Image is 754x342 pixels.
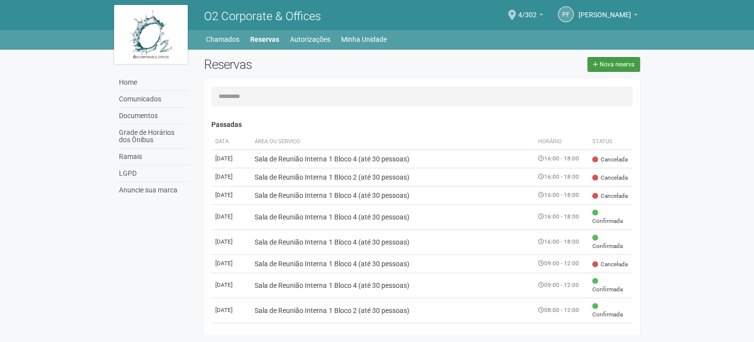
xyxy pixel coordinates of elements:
[251,229,534,254] td: Sala de Reunião Interna 1 Bloco 4 (até 30 pessoas)
[558,6,574,22] a: PF
[534,229,588,254] td: 16:00 - 18:00
[534,273,588,298] td: 09:00 - 12:00
[534,134,588,150] th: Horário
[534,298,588,323] td: 08:00 - 12:00
[534,204,588,229] td: 16:00 - 18:00
[211,254,251,273] td: [DATE]
[211,150,251,168] td: [DATE]
[116,74,189,91] a: Home
[211,168,251,186] td: [DATE]
[579,12,638,20] a: [PERSON_NAME]
[251,150,534,168] td: Sala de Reunião Interna 1 Bloco 4 (até 30 pessoas)
[518,1,537,19] span: 4/302
[116,91,189,108] a: Comunicados
[579,1,631,19] span: PRISCILLA FREITAS
[592,234,629,250] span: Confirmada
[250,32,279,46] a: Reservas
[116,149,189,165] a: Ramais
[534,254,588,273] td: 09:00 - 12:00
[592,174,628,182] span: Cancelada
[534,150,588,168] td: 16:00 - 18:00
[251,168,534,186] td: Sala de Reunião Interna 1 Bloco 2 (até 30 pessoas)
[592,302,629,319] span: Confirmada
[592,209,629,225] span: Confirmada
[251,186,534,204] td: Sala de Reunião Interna 1 Bloco 4 (até 30 pessoas)
[116,108,189,124] a: Documentos
[211,186,251,204] td: [DATE]
[211,134,251,150] th: Data
[251,254,534,273] td: Sala de Reunião Interna 1 Bloco 4 (até 30 pessoas)
[341,32,387,46] a: Minha Unidade
[211,229,251,254] td: [DATE]
[204,57,414,72] h2: Reservas
[204,9,321,23] span: O2 Corporate & Offices
[587,57,640,72] a: Nova reserva
[211,298,251,323] td: [DATE]
[592,277,629,294] span: Confirmada
[592,155,628,164] span: Cancelada
[116,124,189,149] a: Grade de Horários dos Ônibus
[588,134,633,150] th: Status
[592,260,628,269] span: Cancelada
[592,192,628,200] span: Cancelada
[116,182,189,198] a: Anuncie sua marca
[251,298,534,323] td: Sala de Reunião Interna 1 Bloco 2 (até 30 pessoas)
[211,273,251,298] td: [DATE]
[116,165,189,182] a: LGPD
[211,121,633,128] h4: Passadas
[534,186,588,204] td: 16:00 - 18:00
[251,273,534,298] td: Sala de Reunião Interna 1 Bloco 4 (até 30 pessoas)
[290,32,330,46] a: Autorizações
[251,204,534,229] td: Sala de Reunião Interna 1 Bloco 4 (até 30 pessoas)
[114,5,188,64] img: logo.jpg
[518,12,543,20] a: 4/302
[600,61,635,68] span: Nova reserva
[206,32,239,46] a: Chamados
[251,134,534,150] th: Área ou Serviço
[534,168,588,186] td: 16:00 - 18:00
[211,204,251,229] td: [DATE]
